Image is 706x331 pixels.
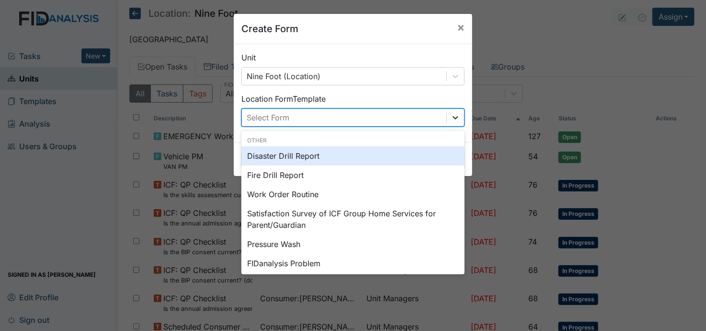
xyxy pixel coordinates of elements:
div: Fire Drill Report [241,165,465,185]
h5: Create Form [241,22,298,36]
label: Location Form Template [241,93,326,105]
div: Satisfaction Survey of ICF Group Home Services for Parent/Guardian [241,204,465,235]
div: Disaster Drill Report [241,146,465,165]
div: Other [241,136,465,145]
label: Unit [241,52,256,63]
div: Work Order Routine [241,185,465,204]
div: Select Form [247,112,289,123]
div: HVAC PM [241,273,465,292]
div: FIDanalysis Problem [241,254,465,273]
div: Pressure Wash [241,235,465,254]
span: × [457,20,465,34]
button: Close [449,14,472,41]
div: Nine Foot (Location) [247,71,320,82]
